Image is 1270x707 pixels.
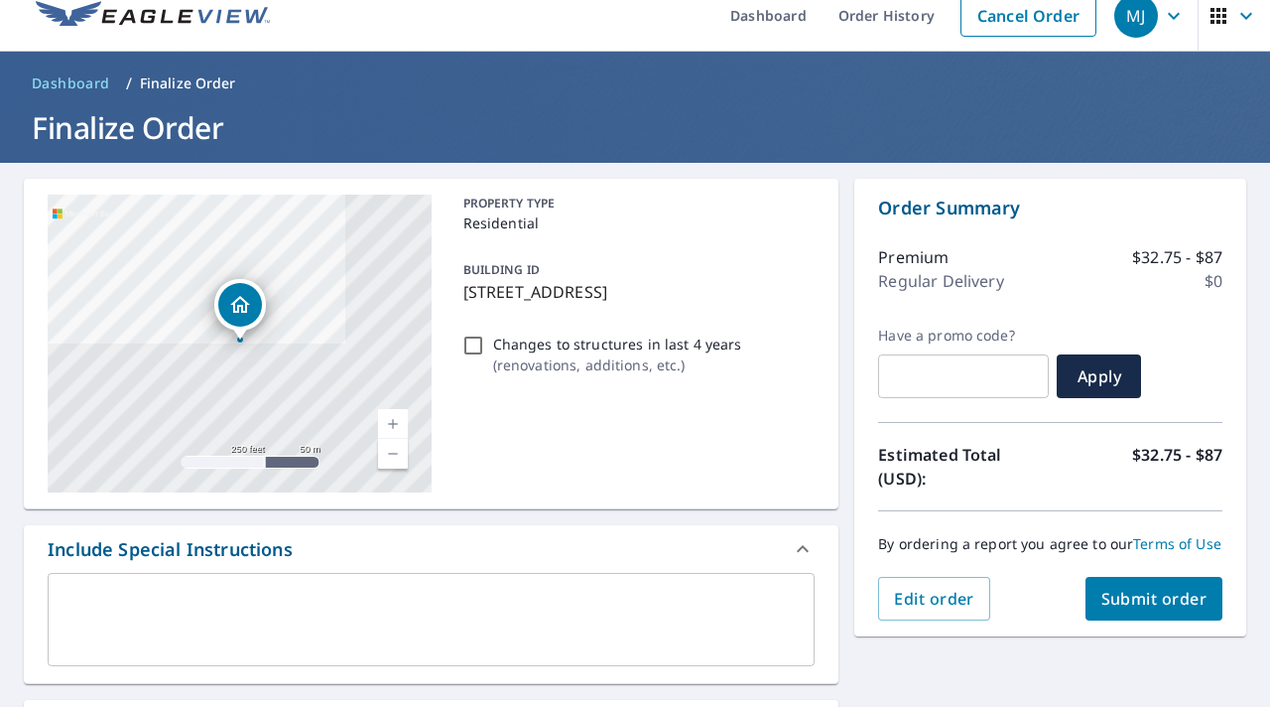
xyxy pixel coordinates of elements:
p: $0 [1205,269,1222,293]
nav: breadcrumb [24,68,1246,99]
label: Have a promo code? [878,327,1049,345]
p: Premium [878,245,949,269]
a: Dashboard [24,68,118,99]
p: BUILDING ID [463,261,540,278]
p: $32.75 - $87 [1132,245,1222,269]
h1: Finalize Order [24,107,1246,148]
span: Edit order [894,588,974,610]
p: By ordering a report you agree to our [878,535,1222,553]
p: Finalize Order [140,73,236,93]
img: EV Logo [36,1,270,31]
div: Include Special Instructions [48,536,293,563]
div: Include Special Instructions [24,525,838,573]
button: Edit order [878,577,990,621]
li: / [126,71,132,95]
a: Current Level 17, Zoom Out [378,439,408,469]
div: Dropped pin, building 1, Residential property, 825 W Lakeview Dr Nineveh, IN 46164 [214,279,266,341]
a: Terms of Use [1133,534,1221,553]
p: Order Summary [878,195,1222,221]
button: Apply [1057,354,1141,398]
p: PROPERTY TYPE [463,195,808,212]
a: Current Level 17, Zoom In [378,409,408,439]
p: Residential [463,212,808,233]
span: Submit order [1101,588,1207,610]
p: $32.75 - $87 [1132,443,1222,491]
p: [STREET_ADDRESS] [463,280,808,304]
p: Estimated Total (USD): [878,443,1050,491]
p: Regular Delivery [878,269,1003,293]
button: Submit order [1085,577,1223,621]
span: Apply [1073,365,1125,387]
p: ( renovations, additions, etc. ) [493,354,742,375]
span: Dashboard [32,73,110,93]
p: Changes to structures in last 4 years [493,334,742,354]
